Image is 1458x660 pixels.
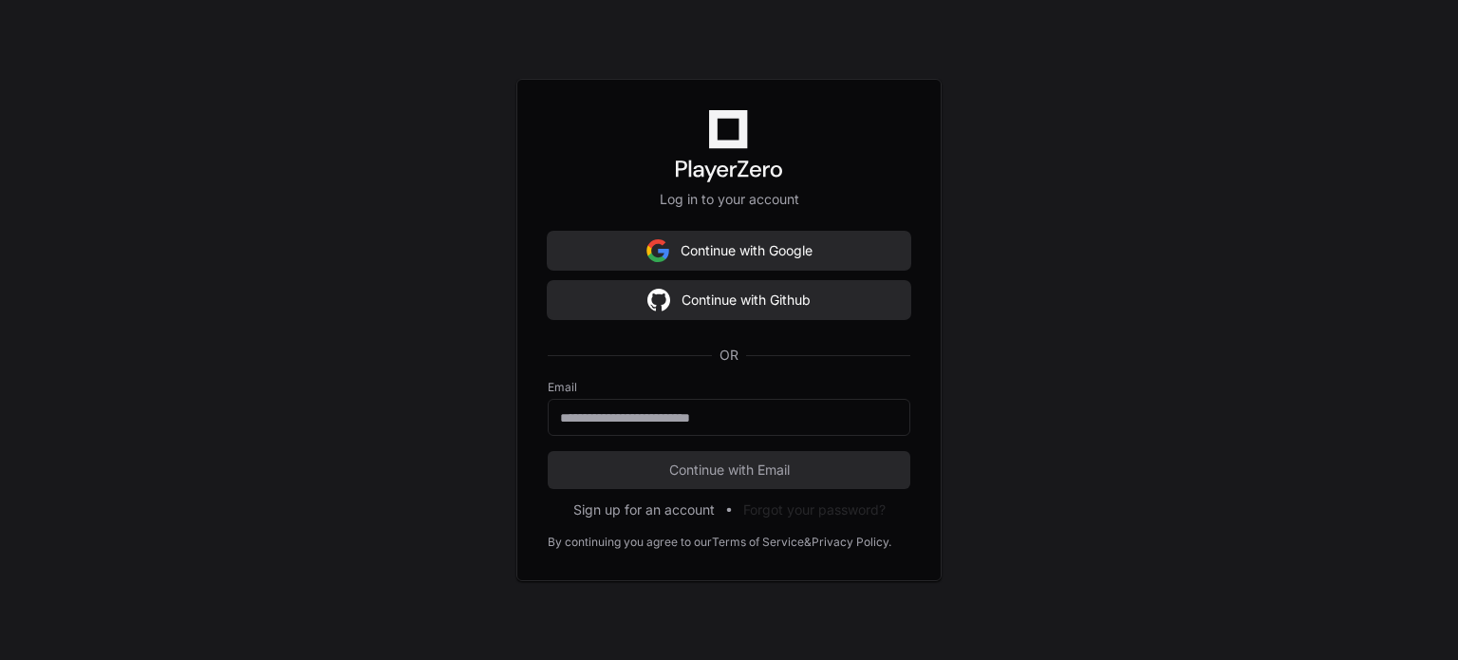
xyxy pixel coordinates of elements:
p: Log in to your account [548,190,910,209]
img: Sign in with google [646,232,669,270]
button: Continue with Github [548,281,910,319]
span: OR [712,346,746,365]
button: Forgot your password? [743,500,886,519]
span: Continue with Email [548,461,910,480]
button: Sign up for an account [573,500,715,519]
img: Sign in with google [647,281,670,319]
div: & [804,535,812,550]
div: By continuing you agree to our [548,535,712,550]
button: Continue with Google [548,232,910,270]
a: Privacy Policy. [812,535,891,550]
button: Continue with Email [548,451,910,489]
label: Email [548,380,910,395]
a: Terms of Service [712,535,804,550]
